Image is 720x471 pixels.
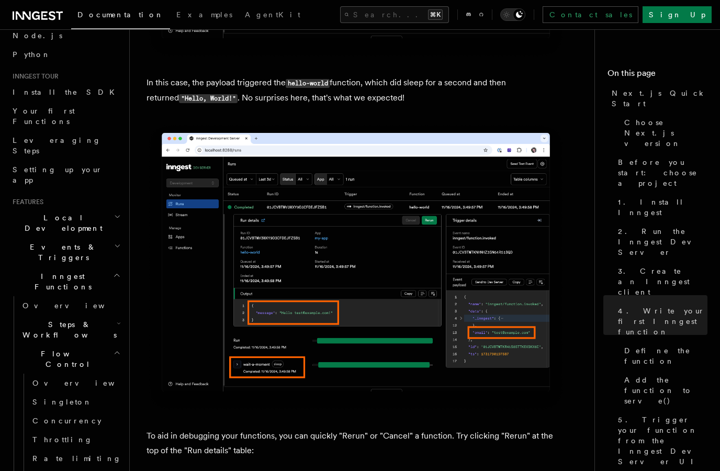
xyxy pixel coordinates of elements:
[8,271,113,292] span: Inngest Functions
[18,296,123,315] a: Overview
[147,122,565,412] img: Inngest Dev Server web interface's runs tab with a single completed run expanded indicating that ...
[77,10,164,19] span: Documentation
[614,222,707,262] a: 2. Run the Inngest Dev Server
[624,117,707,149] span: Choose Next.js version
[500,8,525,21] button: Toggle dark mode
[13,165,103,184] span: Setting up your app
[28,392,123,411] a: Singleton
[8,242,114,263] span: Events & Triggers
[147,75,565,106] p: In this case, the payload triggered the function, which did sleep for a second and then returned ...
[624,345,707,366] span: Define the function
[618,266,707,297] span: 3. Create an Inngest client
[607,67,707,84] h4: On this page
[614,153,707,193] a: Before you start: choose a project
[71,3,170,29] a: Documentation
[32,454,121,463] span: Rate limiting
[614,301,707,341] a: 4. Write your first Inngest function
[618,197,707,218] span: 1. Install Inngest
[18,315,123,344] button: Steps & Workflows
[620,371,707,410] a: Add the function to serve()
[620,113,707,153] a: Choose Next.js version
[28,411,123,430] a: Concurrency
[8,26,123,45] a: Node.js
[28,449,123,468] a: Rate limiting
[18,344,123,374] button: Flow Control
[614,262,707,301] a: 3. Create an Inngest client
[32,435,93,444] span: Throttling
[618,414,707,467] span: 5. Trigger your function from the Inngest Dev Server UI
[32,379,140,387] span: Overview
[13,31,62,40] span: Node.js
[618,226,707,257] span: 2. Run the Inngest Dev Server
[179,94,238,103] code: "Hello, World!"
[32,417,102,425] span: Concurrency
[8,131,123,160] a: Leveraging Steps
[245,10,300,19] span: AgentKit
[13,107,75,126] span: Your first Functions
[28,430,123,449] a: Throttling
[8,83,123,102] a: Install the SDK
[18,349,114,369] span: Flow Control
[8,238,123,267] button: Events & Triggers
[170,3,239,28] a: Examples
[618,157,707,188] span: Before you start: choose a project
[8,160,123,189] a: Setting up your app
[8,267,123,296] button: Inngest Functions
[18,319,117,340] span: Steps & Workflows
[614,410,707,471] a: 5. Trigger your function from the Inngest Dev Server UI
[340,6,449,23] button: Search...⌘K
[8,208,123,238] button: Local Development
[612,88,707,109] span: Next.js Quick Start
[239,3,307,28] a: AgentKit
[543,6,638,23] a: Contact sales
[13,50,51,59] span: Python
[32,398,92,406] span: Singleton
[13,136,101,155] span: Leveraging Steps
[176,10,232,19] span: Examples
[8,198,43,206] span: Features
[286,79,330,88] code: hello-world
[620,341,707,371] a: Define the function
[8,212,114,233] span: Local Development
[614,193,707,222] a: 1. Install Inngest
[8,45,123,64] a: Python
[428,9,443,20] kbd: ⌘K
[13,88,121,96] span: Install the SDK
[22,301,130,310] span: Overview
[607,84,707,113] a: Next.js Quick Start
[624,375,707,406] span: Add the function to serve()
[618,306,707,337] span: 4. Write your first Inngest function
[147,429,565,458] p: To aid in debugging your functions, you can quickly "Rerun" or "Cancel" a function. Try clicking ...
[8,72,59,81] span: Inngest tour
[8,102,123,131] a: Your first Functions
[643,6,712,23] a: Sign Up
[28,374,123,392] a: Overview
